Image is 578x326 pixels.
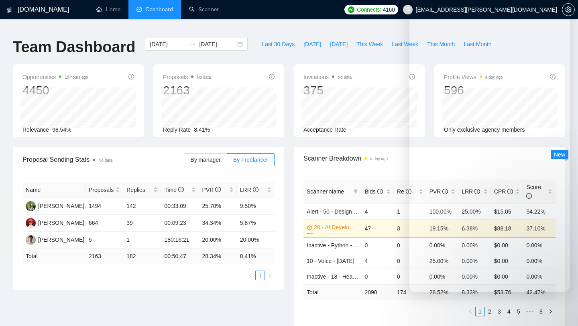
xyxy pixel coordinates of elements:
span: Scanner Name [307,188,344,195]
span: ••• [523,307,536,316]
li: Previous Page [246,271,255,280]
li: Previous Page [466,307,475,316]
a: 20 - AI Developer - [DATE] [314,223,356,232]
img: OH [26,235,36,245]
span: info-circle [377,189,383,194]
td: 0 [394,253,426,269]
button: left [246,271,255,280]
span: crown [307,224,312,230]
td: 5.87% [237,215,275,232]
td: 2090 [361,284,394,300]
td: 20.00% [199,232,237,249]
td: 4 [361,204,394,219]
div: [PERSON_NAME] [38,235,84,244]
td: 182 [123,249,161,264]
span: No data [197,75,211,79]
span: info-circle [128,74,134,79]
td: 1494 [85,198,123,215]
span: No data [338,75,352,79]
span: info-circle [406,189,411,194]
span: 8.41% [194,126,210,133]
li: 1 [255,271,265,280]
td: 1 [123,232,161,249]
span: Inactive - 18 - Healthcare v2 - [DATE] [307,273,400,280]
span: Re [397,188,411,195]
th: Proposals [85,182,123,198]
th: Name [22,182,85,198]
td: 39 [123,215,161,232]
span: Scanner Breakdown [303,153,556,163]
span: left [248,273,253,278]
span: PVR [202,187,221,193]
li: Next 5 Pages [523,307,536,316]
td: 174 [394,284,426,300]
div: 4450 [22,83,88,98]
span: No data [98,158,112,163]
a: 2 [485,307,494,316]
td: 0 [361,269,394,284]
span: LRR [240,187,258,193]
td: 00:50:47 [161,249,199,264]
button: left [466,307,475,316]
input: End date [199,40,236,49]
span: left [468,309,473,314]
span: Proposals [163,72,211,82]
td: 8.41 % [237,249,275,264]
a: searchScanner [189,6,219,13]
li: 5 [514,307,523,316]
span: Last 30 Days [262,40,295,49]
img: MR [26,218,36,228]
a: Alert - 50 - Design - web - wide search -14.01.2025 [307,208,434,215]
span: info-circle [269,74,275,79]
input: Start date [150,40,186,49]
td: 3 [394,219,426,237]
span: This Week [356,40,383,49]
td: 5 [85,232,123,249]
time: a day ago [370,157,388,161]
span: to [189,41,196,47]
td: 47 [361,219,394,237]
span: By manager [190,157,220,163]
span: Invitations [303,72,352,82]
span: By Freelancer [233,157,268,163]
li: 2 [485,307,495,316]
span: Relevance [22,126,49,133]
span: Inactive - Python - ML - 2024.19.08 [307,242,394,249]
button: This Week [352,38,387,51]
div: 375 [303,83,352,98]
img: logo [7,4,12,16]
span: [DATE] [330,40,348,49]
button: setting [562,3,575,16]
span: swap-right [189,41,196,47]
div: 2163 [163,83,211,98]
td: 0 [394,237,426,253]
button: [DATE] [299,38,326,51]
span: Proposals [89,185,114,194]
iframe: Intercom live chat [551,299,570,318]
span: right [548,309,553,314]
h1: Team Dashboard [13,38,135,57]
span: Dashboard [146,6,173,13]
td: 9.50% [237,198,275,215]
td: 180:16:21 [161,232,199,249]
td: 00:33:09 [161,198,199,215]
td: 142 [123,198,161,215]
iframe: Intercom live chat [409,10,570,292]
td: 20.00% [237,232,275,249]
td: 28.34 % [199,249,237,264]
span: 98.54% [52,126,71,133]
td: 1 [394,204,426,219]
button: Last Week [387,38,423,51]
div: [PERSON_NAME] [38,218,84,227]
a: 4 [505,307,513,316]
span: 10 - Voice - [DATE] [307,258,354,264]
li: 3 [495,307,504,316]
li: Next Page [265,271,275,280]
a: OH[PERSON_NAME] [26,236,84,242]
a: 5 [514,307,523,316]
span: 4160 [383,5,395,14]
span: right [267,273,272,278]
a: MR[PERSON_NAME] [26,219,84,226]
td: 4 [361,253,394,269]
button: Last 30 Days [257,38,299,51]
